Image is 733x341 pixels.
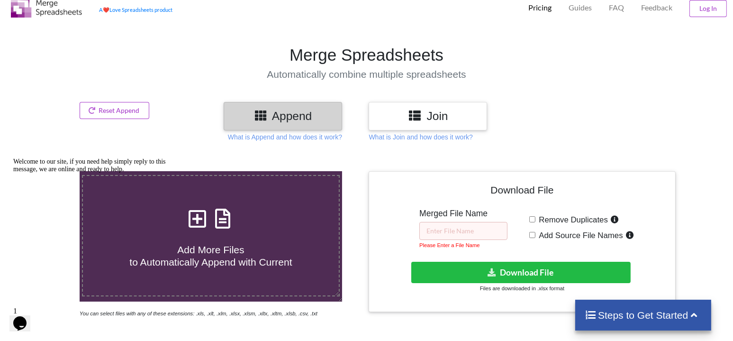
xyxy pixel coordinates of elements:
i: You can select files with any of these extensions: .xls, .xlt, .xlm, .xlsx, .xlsm, .xltx, .xltm, ... [80,311,317,316]
small: Files are downloaded in .xlsx format [480,286,564,291]
small: Please Enter a File Name [419,242,480,248]
span: Welcome to our site, if you need help simply reply to this message, we are online and ready to help. [4,4,156,18]
h3: Append [231,109,335,123]
iframe: chat widget [9,154,180,298]
h4: Download File [376,178,668,205]
span: Remove Duplicates [535,215,608,224]
h5: Merged File Name [419,209,507,219]
span: Add Source File Names [535,231,623,240]
h4: Steps to Get Started [585,309,702,321]
p: What is Append and how does it work? [228,132,342,142]
p: FAQ [609,3,624,13]
h3: Join [376,109,480,123]
span: Add More Files to Automatically Append with Current [129,244,292,267]
div: Welcome to our site, if you need help simply reply to this message, we are online and ready to help. [4,4,174,19]
span: heart [103,7,109,13]
input: Enter File Name [419,222,507,240]
p: Guides [569,3,592,13]
button: Download File [411,262,631,283]
p: Pricing [528,3,552,13]
p: What is Join and how does it work? [369,132,472,142]
iframe: chat widget [9,303,40,332]
button: Reset Append [80,102,150,119]
a: AheartLove Spreadsheets product [99,7,172,13]
span: Feedback [641,4,672,11]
